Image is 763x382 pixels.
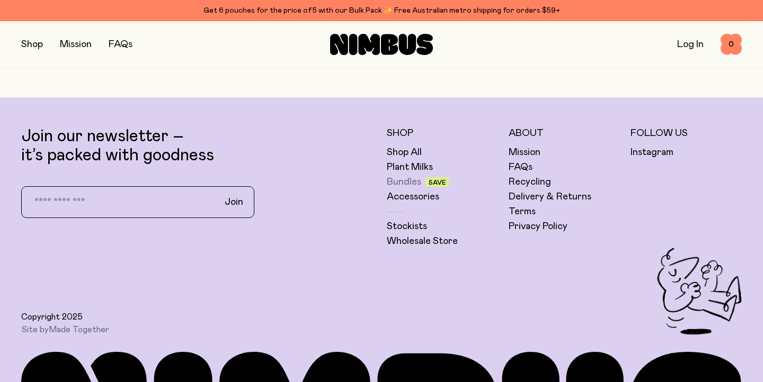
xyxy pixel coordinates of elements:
a: Recycling [509,176,551,188]
a: Plant Milks [387,161,433,174]
a: Made Together [49,325,109,334]
a: Delivery & Returns [509,190,591,203]
a: Log In [677,40,704,49]
a: FAQs [509,161,533,174]
h5: Shop [387,127,498,140]
a: Mission [509,146,540,159]
h5: About [509,127,620,140]
p: Join our newsletter – it’s packed with goodness [21,127,376,165]
button: Join [216,191,252,213]
a: Instagram [631,146,673,159]
a: FAQs [109,40,132,49]
a: Bundles [387,176,421,188]
a: Stockists [387,220,427,233]
span: Save [429,179,446,186]
a: Shop All [387,146,422,159]
a: Accessories [387,190,439,203]
a: Mission [60,40,92,49]
span: Site by [21,324,109,335]
span: Copyright 2025 [21,312,83,322]
a: Privacy Policy [509,220,567,233]
a: Wholesale Store [387,235,458,248]
a: Terms [509,205,536,218]
h5: Follow Us [631,127,742,140]
div: Get 6 pouches for the price of 5 with our Bulk Pack ✨ Free Australian metro shipping for orders $59+ [21,4,742,17]
span: Join [225,196,243,208]
button: 0 [721,34,742,55]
